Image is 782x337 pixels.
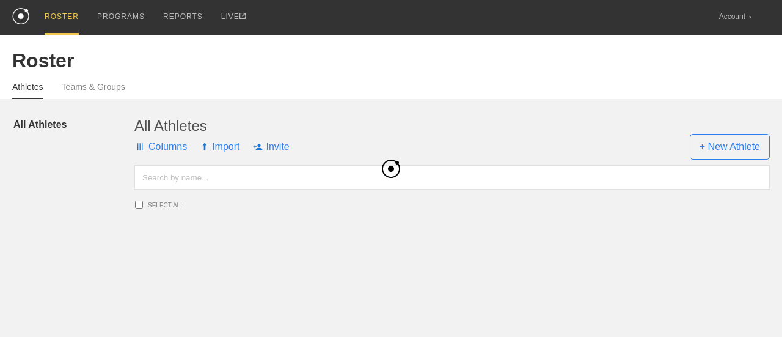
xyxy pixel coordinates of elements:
[200,128,239,165] span: Import
[690,134,770,160] span: + New Athlete
[562,195,782,337] iframe: Chat Widget
[382,160,400,178] img: black_logo.png
[253,128,289,165] span: Invite
[134,165,770,190] input: Search by name...
[12,8,29,24] img: logo
[13,117,134,132] a: All Athletes
[62,82,125,98] a: Teams & Groups
[134,117,770,135] div: All Athletes
[148,202,296,209] span: SELECT ALL
[748,13,752,21] div: ▼
[12,82,43,99] a: Athletes
[134,128,187,165] span: Columns
[12,50,770,72] div: Roster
